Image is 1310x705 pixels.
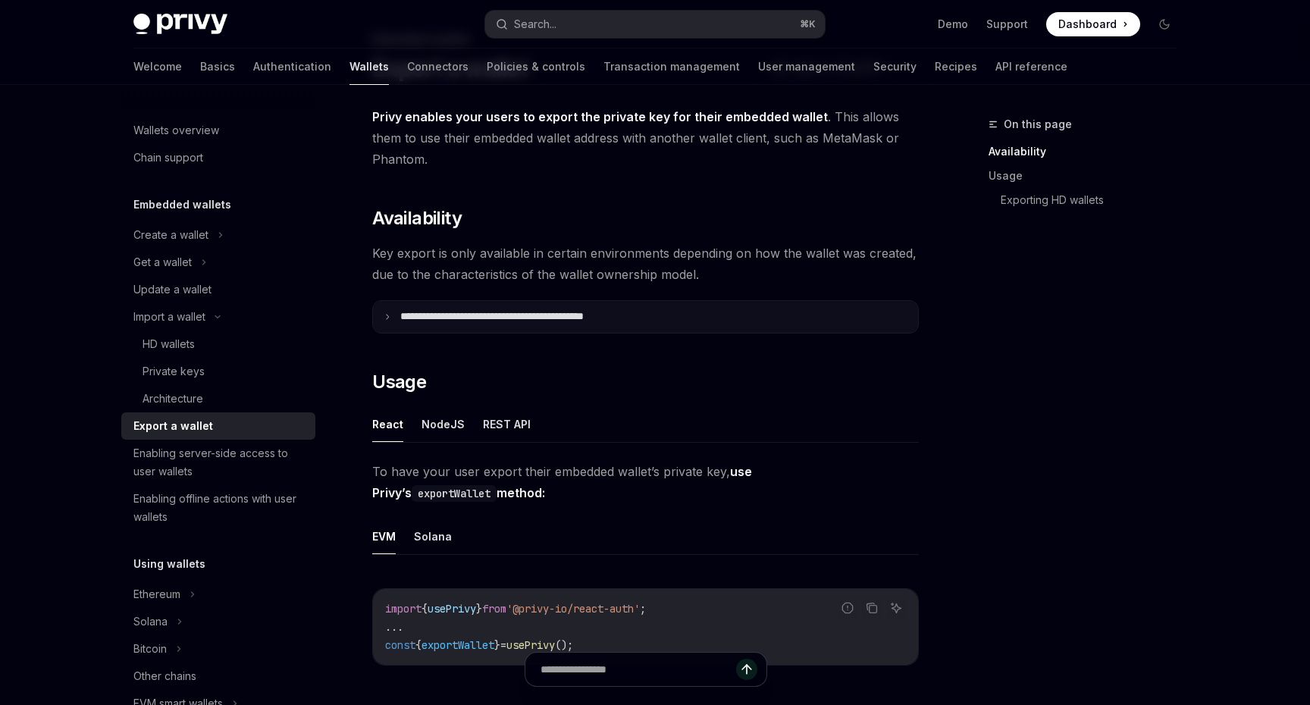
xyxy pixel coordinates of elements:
a: Demo [938,17,968,32]
div: Architecture [143,390,203,408]
h5: Using wallets [133,555,205,573]
h5: Embedded wallets [133,196,231,214]
span: ; [640,602,646,616]
span: const [385,638,415,652]
a: Private keys [121,358,315,385]
span: { [422,602,428,616]
strong: Privy enables your users to export the private key for their embedded wallet [372,109,828,124]
span: '@privy-io/react-auth' [506,602,640,616]
button: Send message [736,659,757,680]
strong: use Privy’s method: [372,464,752,500]
button: Solana [414,519,452,554]
div: Search... [514,15,556,33]
a: Availability [989,139,1189,164]
a: Recipes [935,49,977,85]
div: Bitcoin [133,640,167,658]
div: Import a wallet [133,308,205,326]
a: Connectors [407,49,469,85]
div: Create a wallet [133,226,208,244]
a: Wallets [349,49,389,85]
span: To have your user export their embedded wallet’s private key, [372,461,919,503]
span: import [385,602,422,616]
span: Availability [372,206,462,230]
button: REST API [483,406,531,442]
a: Basics [200,49,235,85]
button: Toggle dark mode [1152,12,1177,36]
span: Dashboard [1058,17,1117,32]
div: Chain support [133,149,203,167]
div: Export a wallet [133,417,213,435]
button: Report incorrect code [838,598,857,618]
code: exportWallet [412,485,497,502]
a: Usage [989,164,1189,188]
span: Usage [372,370,426,394]
div: HD wallets [143,335,195,353]
span: usePrivy [428,602,476,616]
button: Copy the contents from the code block [862,598,882,618]
span: (); [555,638,573,652]
button: NodeJS [422,406,465,442]
a: Chain support [121,144,315,171]
a: Policies & controls [487,49,585,85]
a: Architecture [121,385,315,412]
span: On this page [1004,115,1072,133]
span: ... [385,620,403,634]
div: Enabling offline actions with user wallets [133,490,306,526]
div: Other chains [133,667,196,685]
button: EVM [372,519,396,554]
span: ⌘ K [800,18,816,30]
span: usePrivy [506,638,555,652]
a: Enabling offline actions with user wallets [121,485,315,531]
div: Get a wallet [133,253,192,271]
a: Dashboard [1046,12,1140,36]
a: Security [873,49,917,85]
span: } [476,602,482,616]
a: Enabling server-side access to user wallets [121,440,315,485]
img: dark logo [133,14,227,35]
a: Transaction management [603,49,740,85]
span: exportWallet [422,638,494,652]
a: API reference [995,49,1067,85]
div: Ethereum [133,585,180,603]
a: Update a wallet [121,276,315,303]
button: React [372,406,403,442]
a: User management [758,49,855,85]
div: Private keys [143,362,205,381]
div: Update a wallet [133,280,212,299]
span: } [494,638,500,652]
a: Exporting HD wallets [1001,188,1189,212]
div: Wallets overview [133,121,219,139]
div: Enabling server-side access to user wallets [133,444,306,481]
a: Export a wallet [121,412,315,440]
a: Authentication [253,49,331,85]
span: { [415,638,422,652]
a: Other chains [121,663,315,690]
span: Key export is only available in certain environments depending on how the wallet was created, due... [372,243,919,285]
a: Welcome [133,49,182,85]
span: from [482,602,506,616]
span: = [500,638,506,652]
button: Ask AI [886,598,906,618]
div: Solana [133,613,168,631]
a: Wallets overview [121,117,315,144]
span: . This allows them to use their embedded wallet address with another wallet client, such as MetaM... [372,106,919,170]
a: Support [986,17,1028,32]
a: HD wallets [121,331,315,358]
button: Search...⌘K [485,11,825,38]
